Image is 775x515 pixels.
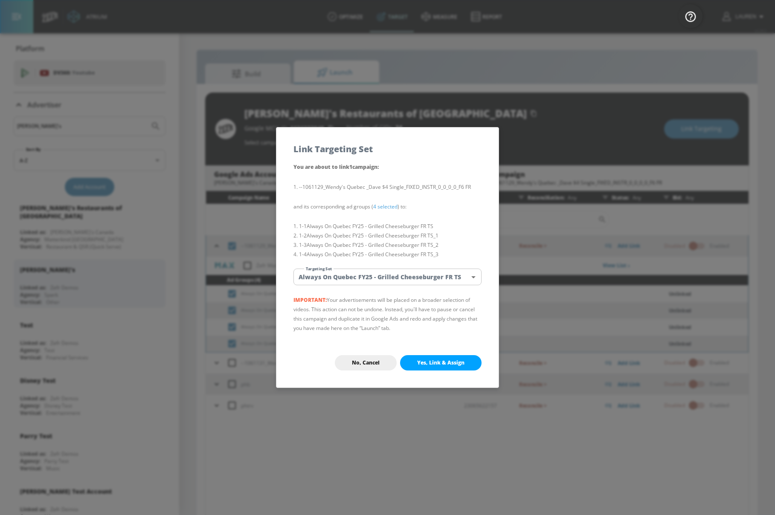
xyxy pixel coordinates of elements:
[400,355,482,370] button: Yes, Link & Assign
[417,359,464,366] span: Yes, Link & Assign
[335,355,397,370] button: No, Cancel
[293,250,482,259] li: 1-4 Always On Quebec FY25 - Grilled Cheeseburger FR TS_3
[373,203,398,210] a: 4 selected
[352,359,380,366] span: No, Cancel
[293,231,482,240] li: 1-2 Always On Quebec FY25 - Grilled Cheeseburger FR TS_1
[293,296,327,304] span: IMPORTANT:
[293,222,482,231] li: 1-1 Always On Quebec FY25 - Grilled Cheeseburger FR TS
[293,182,482,192] li: --1061129_Wendy's Quebec _Dave $4 Single_FIXED_INSTR_0_0_0_0_F6 FR
[293,295,482,333] p: Your advertisements will be placed on a broader selection of videos. This action can not be undon...
[679,4,702,28] button: Open Resource Center
[293,269,482,285] div: Always On Quebec FY25 - Grilled Cheeseburger FR TS
[293,240,482,250] li: 1-3 Always On Quebec FY25 - Grilled Cheeseburger FR TS_2
[293,202,482,211] p: and its corresponding ad groups ( ) to:
[293,162,482,172] p: You are about to link 1 campaign :
[293,145,373,153] h5: Link Targeting Set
